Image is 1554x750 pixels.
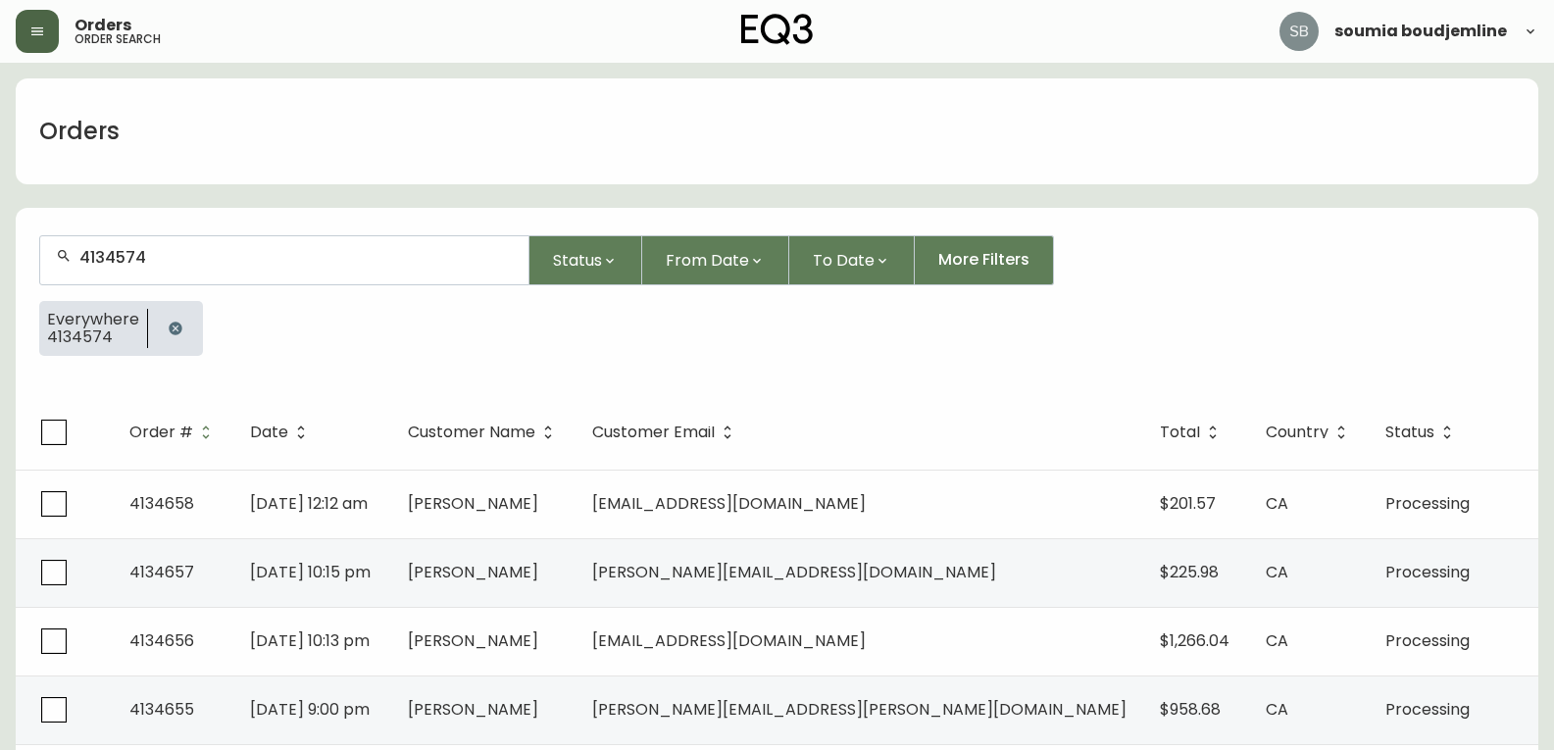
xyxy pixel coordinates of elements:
span: Customer Email [592,424,740,441]
button: To Date [789,235,915,285]
span: Country [1266,424,1354,441]
span: CA [1266,698,1288,721]
span: CA [1266,561,1288,583]
span: [PERSON_NAME] [408,492,538,515]
span: CA [1266,629,1288,652]
span: Processing [1385,492,1470,515]
span: Status [1385,426,1434,438]
span: Customer Name [408,424,561,441]
h1: Orders [39,115,120,148]
span: [DATE] 10:13 pm [250,629,370,652]
span: 4134657 [129,561,194,583]
span: $958.68 [1160,698,1221,721]
span: Date [250,426,288,438]
span: [PERSON_NAME][EMAIL_ADDRESS][PERSON_NAME][DOMAIN_NAME] [592,698,1127,721]
img: 83621bfd3c61cadf98040c636303d86a [1279,12,1319,51]
span: 4134574 [47,328,139,346]
h5: order search [75,33,161,45]
button: From Date [642,235,789,285]
span: soumia boudjemline [1334,24,1507,39]
span: Processing [1385,561,1470,583]
img: logo [741,14,814,45]
span: More Filters [938,249,1029,271]
span: Customer Name [408,426,535,438]
span: [PERSON_NAME] [408,629,538,652]
span: 4134658 [129,492,194,515]
span: Order # [129,424,219,441]
span: Date [250,424,314,441]
span: CA [1266,492,1288,515]
span: $201.57 [1160,492,1216,515]
button: Status [529,235,642,285]
span: [EMAIL_ADDRESS][DOMAIN_NAME] [592,492,866,515]
span: [PERSON_NAME][EMAIL_ADDRESS][DOMAIN_NAME] [592,561,996,583]
span: [DATE] 12:12 am [250,492,368,515]
span: From Date [666,248,749,273]
span: $1,266.04 [1160,629,1229,652]
span: $225.98 [1160,561,1219,583]
span: [PERSON_NAME] [408,561,538,583]
span: Country [1266,426,1328,438]
span: Status [553,248,602,273]
span: [EMAIL_ADDRESS][DOMAIN_NAME] [592,629,866,652]
span: Orders [75,18,131,33]
span: [DATE] 10:15 pm [250,561,371,583]
span: Customer Email [592,426,715,438]
span: Processing [1385,629,1470,652]
span: 4134656 [129,629,194,652]
span: Processing [1385,698,1470,721]
span: To Date [813,248,875,273]
button: More Filters [915,235,1054,285]
span: Total [1160,426,1200,438]
input: Search [79,248,513,267]
span: Status [1385,424,1460,441]
span: Everywhere [47,311,139,328]
span: Order # [129,426,193,438]
span: [PERSON_NAME] [408,698,538,721]
span: [DATE] 9:00 pm [250,698,370,721]
span: Total [1160,424,1226,441]
span: 4134655 [129,698,194,721]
